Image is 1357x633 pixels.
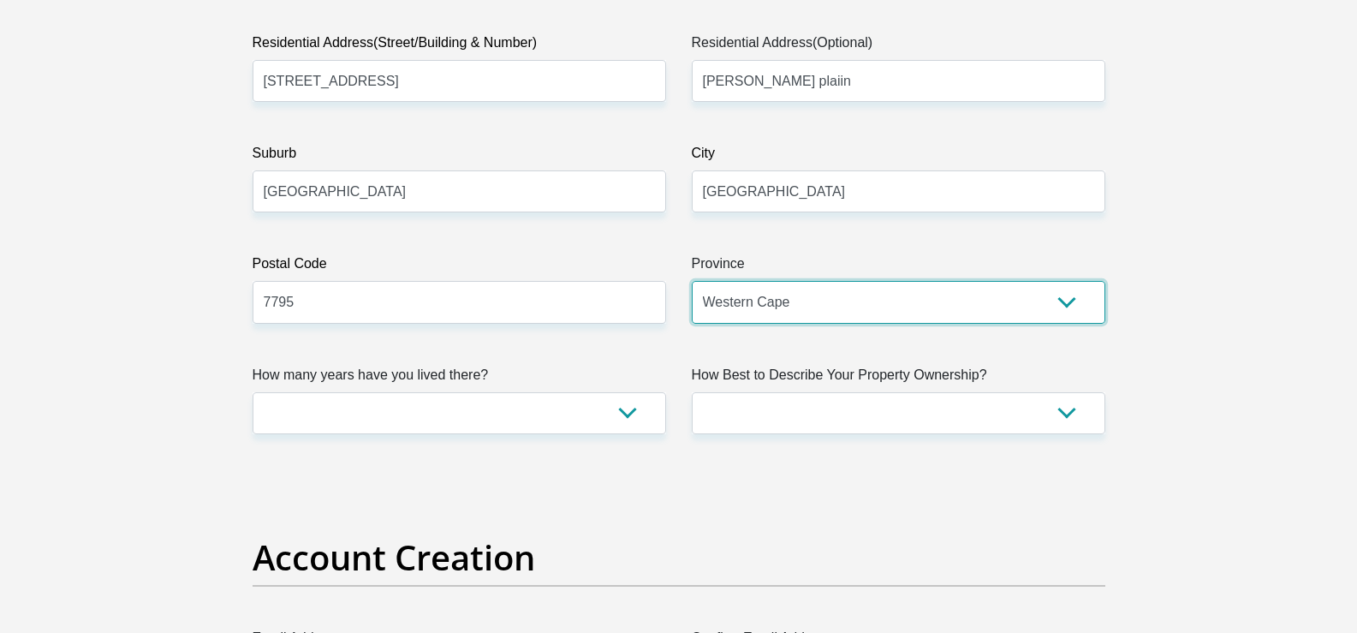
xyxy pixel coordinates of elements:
[692,170,1105,212] input: City
[253,537,1105,578] h2: Account Creation
[253,60,666,102] input: Valid residential address
[253,33,666,60] label: Residential Address(Street/Building & Number)
[253,143,666,170] label: Suburb
[692,60,1105,102] input: Address line 2 (Optional)
[253,392,666,434] select: Please select a value
[253,254,666,281] label: Postal Code
[692,365,1105,392] label: How Best to Describe Your Property Ownership?
[692,143,1105,170] label: City
[692,281,1105,323] select: Please Select a Province
[692,254,1105,281] label: Province
[692,392,1105,434] select: Please select a value
[253,170,666,212] input: Suburb
[692,33,1105,60] label: Residential Address(Optional)
[253,281,666,323] input: Postal Code
[253,365,666,392] label: How many years have you lived there?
